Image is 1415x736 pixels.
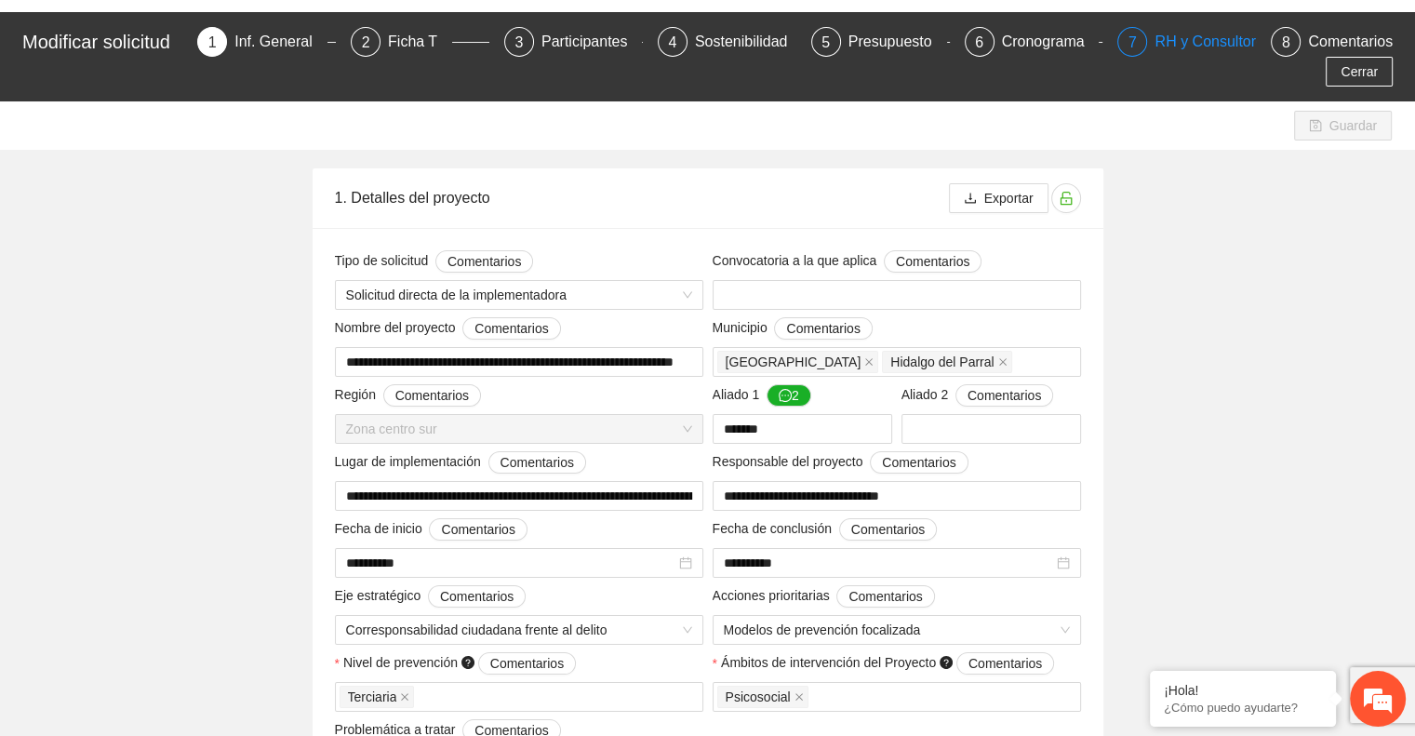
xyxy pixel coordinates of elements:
button: Tipo de solicitud [435,250,533,273]
span: Comentarios [440,586,514,607]
span: Comentarios [968,385,1041,406]
span: Comentarios [786,318,860,339]
span: message [779,389,792,404]
div: 5Presupuesto [811,27,950,57]
span: 4 [668,34,676,50]
span: unlock [1052,191,1080,206]
div: Cronograma [1002,27,1100,57]
div: Ficha T [388,27,452,57]
span: Comentarios [474,318,548,339]
span: Nombre del proyecto [335,317,561,340]
span: Comentarios [441,519,514,540]
div: 8Comentarios [1271,27,1393,57]
button: unlock [1051,183,1081,213]
div: Inf. General [234,27,327,57]
span: Exportar [984,188,1034,208]
button: Acciones prioritarias [836,585,934,608]
span: Psicosocial [717,686,808,708]
span: Municipio [713,317,873,340]
span: Responsable del proyecto [713,451,968,474]
p: ¿Cómo puedo ayudarte? [1164,701,1322,715]
span: Corresponsabilidad ciudadana frente al delito [346,616,692,644]
span: close [794,692,804,702]
button: Eje estratégico [428,585,526,608]
div: ¡Hola! [1164,683,1322,698]
div: Sostenibilidad [695,27,803,57]
span: Región [335,384,482,407]
div: Comentarios [1308,27,1393,57]
span: Eje estratégico [335,585,527,608]
span: Hidalgo del Parral [890,352,994,372]
div: Presupuesto [848,27,947,57]
span: Comentarios [395,385,469,406]
button: Aliado 1 [767,384,811,407]
div: 1Inf. General [197,27,336,57]
button: Municipio [774,317,872,340]
div: 4Sostenibilidad [658,27,796,57]
button: Cerrar [1326,57,1393,87]
span: Aliado 1 [713,384,811,407]
button: Responsable del proyecto [870,451,968,474]
span: question-circle [940,656,953,669]
span: question-circle [461,656,474,669]
span: Cerrar [1341,61,1378,82]
button: Nivel de prevención question-circle [478,652,576,675]
div: 3Participantes [504,27,643,57]
span: [GEOGRAPHIC_DATA] [726,352,861,372]
span: download [964,192,977,207]
span: Comentarios [968,653,1042,674]
span: Zona centro sur [346,415,692,443]
span: Tipo de solicitud [335,250,534,273]
span: 2 [362,34,370,50]
button: Aliado 2 [955,384,1053,407]
div: Minimizar ventana de chat en vivo [305,9,350,54]
span: Comentarios [851,519,925,540]
span: Comentarios [501,452,574,473]
span: Psicosocial [726,687,791,707]
span: 6 [975,34,983,50]
div: 2Ficha T [351,27,489,57]
button: Nombre del proyecto [462,317,560,340]
span: close [864,357,874,367]
span: 7 [1128,34,1137,50]
div: 1. Detalles del proyecto [335,171,949,224]
span: Fecha de inicio [335,518,527,541]
span: Terciaria [340,686,415,708]
span: Acciones prioritarias [713,585,935,608]
span: Nivel de prevención [343,652,576,675]
span: Aliado 2 [901,384,1054,407]
span: 5 [821,34,830,50]
span: Chihuahua [717,351,879,373]
button: downloadExportar [949,183,1048,213]
button: Fecha de inicio [429,518,527,541]
button: Lugar de implementación [488,451,586,474]
span: Modelos de prevención focalizada [724,616,1070,644]
span: Comentarios [882,452,955,473]
div: RH y Consultores [1155,27,1286,57]
span: Comentarios [848,586,922,607]
span: 1 [208,34,217,50]
button: Convocatoria a la que aplica [884,250,981,273]
span: close [400,692,409,702]
div: 7RH y Consultores [1117,27,1256,57]
span: Hidalgo del Parral [882,351,1011,373]
div: 6Cronograma [965,27,1103,57]
div: Modificar solicitud [22,27,186,57]
span: Estamos en línea. [108,248,257,436]
span: Ámbitos de intervención del Proyecto [721,652,1054,675]
span: close [998,357,1008,367]
span: Solicitud directa de la implementadora [346,281,692,309]
span: Fecha de conclusión [713,518,938,541]
span: Terciaria [348,687,397,707]
span: Lugar de implementación [335,451,586,474]
span: Comentarios [447,251,521,272]
span: Comentarios [490,653,564,674]
button: Región [383,384,481,407]
span: Convocatoria a la que aplica [713,250,982,273]
button: Fecha de conclusión [839,518,937,541]
span: Comentarios [896,251,969,272]
button: Ámbitos de intervención del Proyecto question-circle [956,652,1054,675]
span: 8 [1282,34,1290,50]
div: Chatee con nosotros ahora [97,95,313,119]
textarea: Escriba su mensaje y pulse “Intro” [9,508,354,573]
